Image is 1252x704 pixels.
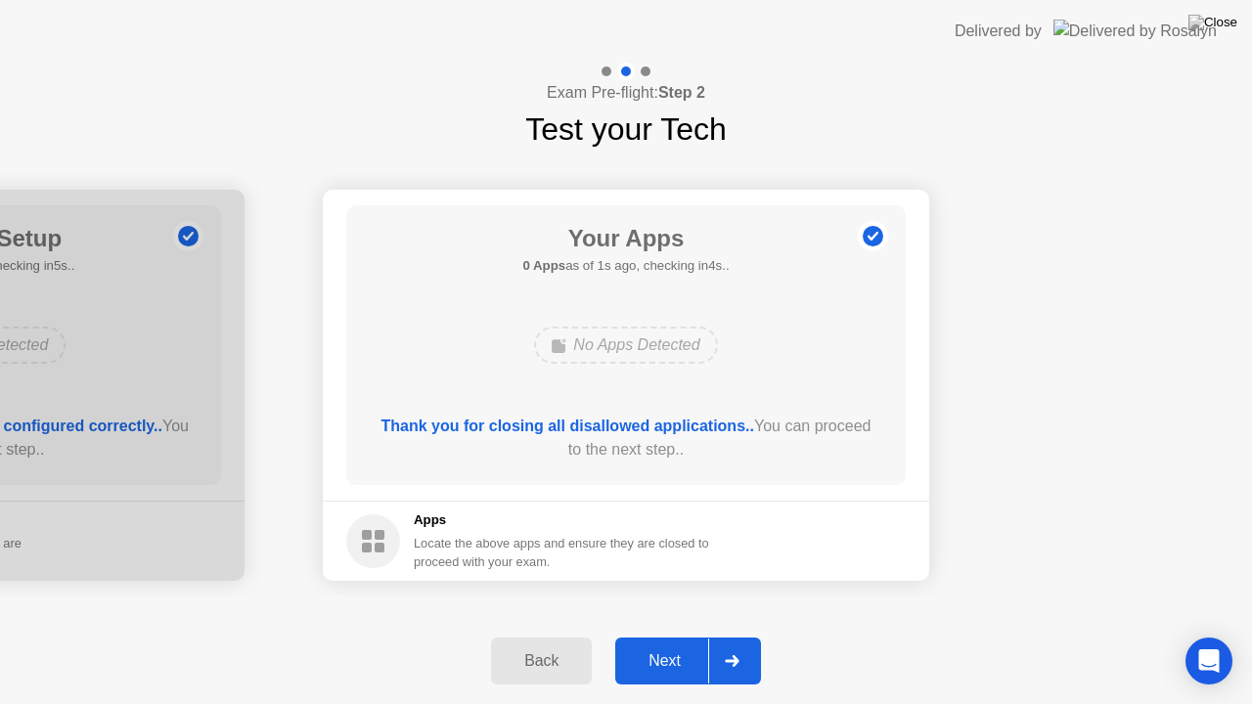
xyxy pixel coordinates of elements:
h1: Test your Tech [525,106,727,153]
div: You can proceed to the next step.. [375,415,878,462]
b: Thank you for closing all disallowed applications.. [381,418,754,434]
b: 0 Apps [522,258,565,273]
img: Delivered by Rosalyn [1053,20,1217,42]
h5: as of 1s ago, checking in4s.. [522,256,729,276]
div: Delivered by [955,20,1042,43]
button: Next [615,638,761,684]
img: Close [1188,15,1237,30]
b: Step 2 [658,84,705,101]
div: Locate the above apps and ensure they are closed to proceed with your exam. [414,534,710,571]
h1: Your Apps [522,221,729,256]
div: Next [621,652,708,670]
h5: Apps [414,510,710,530]
div: Back [497,652,586,670]
div: No Apps Detected [534,327,717,364]
button: Back [491,638,592,684]
h4: Exam Pre-flight: [547,81,705,105]
div: Open Intercom Messenger [1185,638,1232,684]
